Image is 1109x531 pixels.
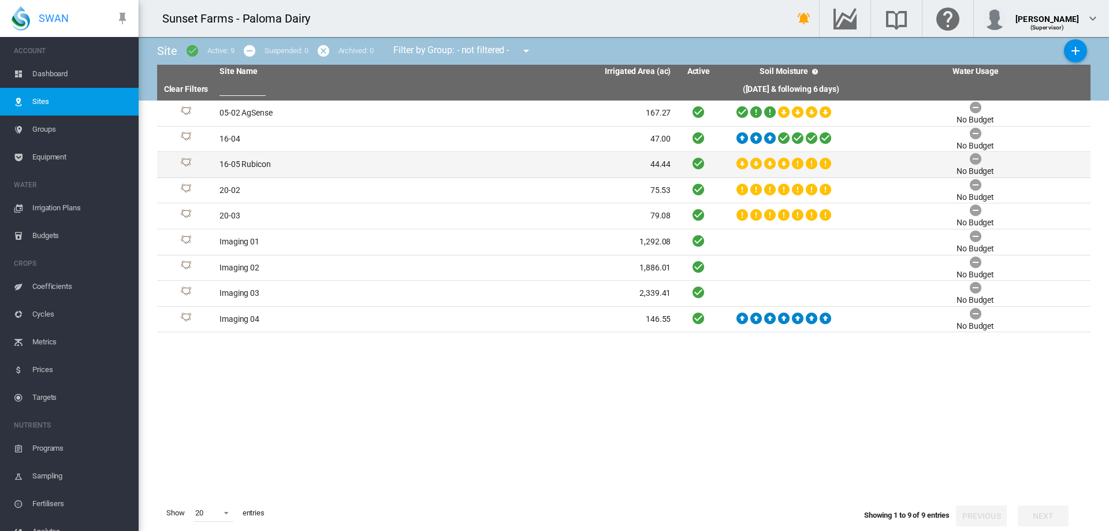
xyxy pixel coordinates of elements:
div: No Budget [957,192,994,203]
md-icon: icon-bell-ring [797,12,811,25]
span: Coefficients [32,273,129,300]
span: CROPS [14,254,129,273]
th: Active [675,65,721,79]
md-icon: icon-checkbox-marked-circle [185,44,199,58]
td: 1,292.08 [445,229,676,255]
div: Active: 9 [207,46,235,56]
img: 1.svg [179,287,193,300]
md-icon: icon-cancel [317,44,330,58]
td: 167.27 [445,101,676,126]
td: 1,886.01 [445,255,676,281]
th: Irrigated Area (ac) [445,65,676,79]
td: 20-03 [215,203,445,229]
td: 47.00 [445,127,676,152]
td: Imaging 03 [215,281,445,306]
md-icon: icon-chevron-down [1086,12,1100,25]
span: Sampling [32,462,129,490]
img: 1.svg [179,313,193,326]
img: 1.svg [179,106,193,120]
button: icon-bell-ring [792,7,816,30]
div: Site Id: 31724 [162,106,210,120]
img: SWAN-Landscape-Logo-Colour-drop.png [12,6,30,31]
td: Imaging 04 [215,307,445,332]
div: Site Id: 35401 [162,287,210,300]
button: Add New Site, define start date [1064,39,1087,62]
span: Irrigation Plans [32,194,129,222]
md-icon: icon-minus-circle [243,44,256,58]
span: Cycles [32,300,129,328]
span: Showing 1 to 9 of 9 entries [864,511,950,519]
tr: Site Id: 31727 20-02 75.53 No Budget [157,178,1091,204]
div: 20 [195,508,203,517]
span: (Supervisor) [1030,24,1065,31]
div: Site Id: 31727 [162,184,210,198]
tr: Site Id: 35399 Imaging 01 1,292.08 No Budget [157,229,1091,255]
th: Soil Moisture [721,65,860,79]
div: No Budget [957,269,994,281]
md-icon: Click here for help [934,12,962,25]
td: 05-02 AgSense [215,101,445,126]
span: entries [238,503,269,523]
td: 79.08 [445,203,676,229]
span: Fertilisers [32,490,129,518]
div: No Budget [957,243,994,255]
div: Site Id: 31725 [162,158,210,172]
a: Clear Filters [164,84,209,94]
tr: Site Id: 35400 Imaging 02 1,886.01 No Budget [157,255,1091,281]
td: 146.55 [445,307,676,332]
span: ACCOUNT [14,42,129,60]
div: No Budget [957,217,994,229]
th: Water Usage [860,65,1091,79]
td: 16-04 [215,127,445,152]
div: Archived: 0 [338,46,374,56]
div: No Budget [957,140,994,152]
md-icon: icon-pin [116,12,129,25]
span: Sites [32,88,129,116]
span: Equipment [32,143,129,171]
tr: Site Id: 31722 Imaging 04 146.55 No Budget [157,307,1091,333]
th: ([DATE] & following 6 days) [721,79,860,101]
img: profile.jpg [983,7,1006,30]
img: 1.svg [179,132,193,146]
img: 1.svg [179,158,193,172]
img: 1.svg [179,184,193,198]
td: 75.53 [445,178,676,203]
td: 44.44 [445,152,676,177]
md-icon: icon-help-circle [808,65,822,79]
div: Site Id: 35399 [162,235,210,249]
button: icon-menu-down [515,39,538,62]
div: No Budget [957,166,994,177]
span: Programs [32,435,129,462]
span: Metrics [32,328,129,356]
div: Site Id: 31729 [162,209,210,223]
td: Imaging 02 [215,255,445,281]
span: Prices [32,356,129,384]
span: Budgets [32,222,129,250]
div: No Budget [957,295,994,306]
td: 20-02 [215,178,445,203]
div: [PERSON_NAME] [1015,9,1079,20]
md-icon: Search the knowledge base [883,12,910,25]
th: Site Name [215,65,445,79]
tr: Site Id: 31725 16-05 Rubicon 44.44 No Budget [157,152,1091,178]
span: NUTRIENTS [14,416,129,435]
button: Previous [956,506,1007,526]
md-icon: icon-menu-down [519,44,533,58]
span: Groups [32,116,129,143]
md-icon: Go to the Data Hub [831,12,859,25]
div: Site Id: 35400 [162,261,210,274]
div: Sunset Farms - Paloma Dairy [162,10,321,27]
button: Next [1018,506,1069,526]
img: 1.svg [179,261,193,274]
td: Imaging 01 [215,229,445,255]
span: Show [162,503,189,523]
td: 2,339.41 [445,281,676,306]
tr: Site Id: 31729 20-03 79.08 No Budget [157,203,1091,229]
span: SWAN [39,11,69,25]
div: Site Id: 32814 [162,132,210,146]
div: Filter by Group: - not filtered - [385,39,541,62]
td: 16-05 Rubicon [215,152,445,177]
tr: Site Id: 31724 05-02 AgSense 167.27 No Budget [157,101,1091,127]
span: Targets [32,384,129,411]
md-icon: icon-plus [1069,44,1082,58]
